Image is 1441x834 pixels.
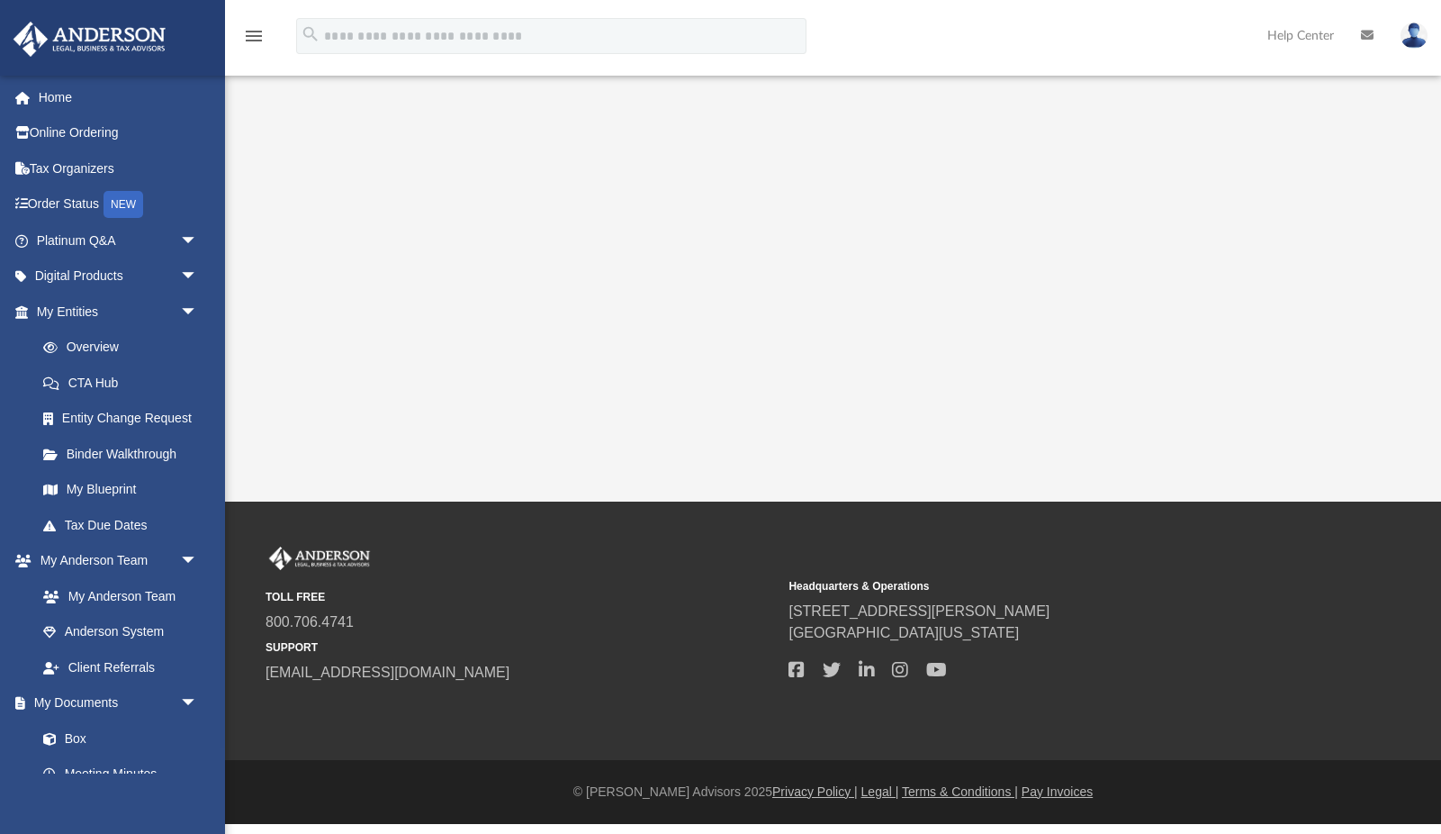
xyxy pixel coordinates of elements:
a: CTA Hub [25,365,225,401]
img: Anderson Advisors Platinum Portal [266,547,374,570]
a: My Blueprint [25,472,216,508]
span: arrow_drop_down [180,685,216,722]
a: Online Ordering [13,115,225,151]
small: SUPPORT [266,639,776,656]
a: Order StatusNEW [13,186,225,223]
div: NEW [104,191,143,218]
span: arrow_drop_down [180,258,216,295]
img: Anderson Advisors Platinum Portal [8,22,171,57]
a: Legal | [861,784,899,799]
a: 800.706.4741 [266,614,354,630]
a: Box [25,721,207,757]
span: arrow_drop_down [180,543,216,580]
a: Tax Organizers [13,150,225,186]
a: Client Referrals [25,649,216,685]
a: My Anderson Teamarrow_drop_down [13,543,216,579]
a: [STREET_ADDRESS][PERSON_NAME] [788,603,1049,619]
a: My Documentsarrow_drop_down [13,685,216,721]
span: arrow_drop_down [180,222,216,259]
a: Platinum Q&Aarrow_drop_down [13,222,225,258]
a: Tax Due Dates [25,507,225,543]
a: Anderson System [25,614,216,650]
a: Pay Invoices [1022,784,1093,799]
i: search [301,24,320,44]
a: Meeting Minutes [25,757,216,793]
a: Digital Productsarrow_drop_down [13,258,225,295]
a: [GEOGRAPHIC_DATA][US_STATE] [788,625,1019,640]
img: User Pic [1400,23,1427,49]
small: Headquarters & Operations [788,578,1299,594]
span: arrow_drop_down [180,294,216,331]
a: Privacy Policy | [772,784,858,799]
a: Overview [25,330,225,366]
a: My Anderson Team [25,578,207,614]
a: Binder Walkthrough [25,436,225,472]
a: menu [243,34,265,47]
small: TOLL FREE [266,589,776,605]
a: Home [13,79,225,115]
a: My Entitiesarrow_drop_down [13,294,225,330]
a: Entity Change Request [25,401,225,437]
a: [EMAIL_ADDRESS][DOMAIN_NAME] [266,665,509,680]
i: menu [243,25,265,47]
div: © [PERSON_NAME] Advisors 2025 [225,783,1441,802]
a: Terms & Conditions | [902,784,1018,799]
